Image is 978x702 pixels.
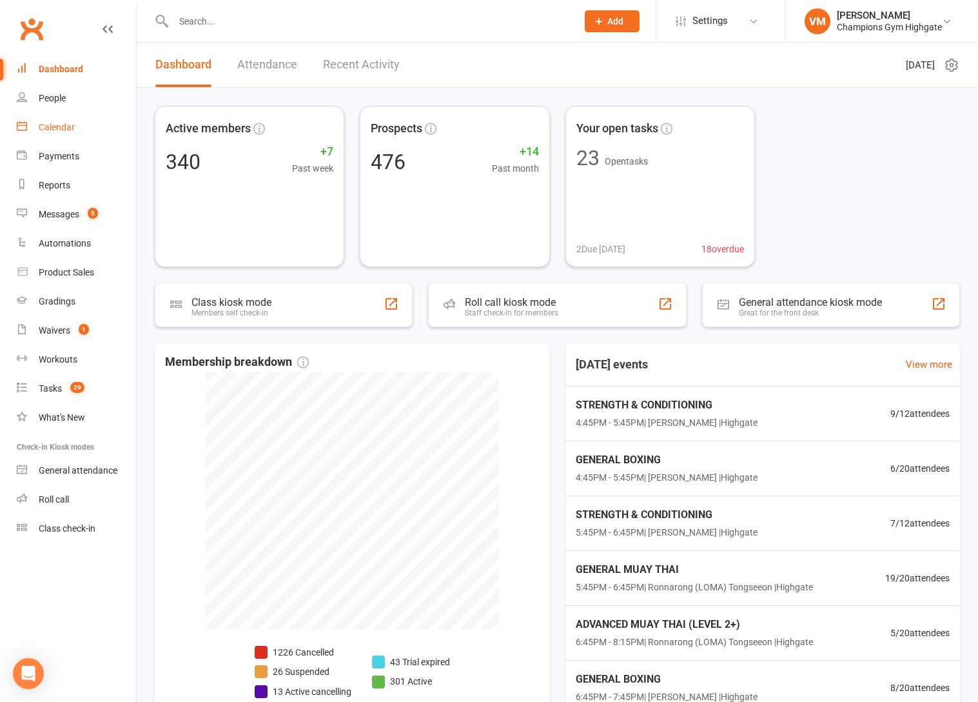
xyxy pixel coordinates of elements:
[39,494,69,505] div: Roll call
[17,142,136,171] a: Payments
[155,43,211,87] a: Dashboard
[39,122,75,132] div: Calendar
[465,296,558,308] div: Roll call kiosk mode
[17,485,136,514] a: Roll call
[372,655,450,669] li: 43 Trial expired
[890,626,950,640] span: 5 / 20 attendees
[237,43,297,87] a: Attendance
[17,200,136,229] a: Messages 5
[906,57,935,73] span: [DATE]
[576,561,813,578] span: GENERAL MUAY THAI
[39,412,85,423] div: What's New
[585,10,640,32] button: Add
[701,242,744,256] span: 18 overdue
[17,229,136,258] a: Automations
[17,55,136,84] a: Dashboard
[15,13,48,45] a: Clubworx
[492,143,539,161] span: +14
[576,470,758,485] span: 4:45PM - 5:45PM | [PERSON_NAME] | Highgate
[79,324,89,335] span: 1
[890,406,950,421] span: 9 / 12 attendees
[17,84,136,113] a: People
[17,456,136,485] a: General attendance kiosk mode
[39,93,66,103] div: People
[371,119,422,138] span: Prospects
[255,685,351,699] li: 13 Active cancelling
[255,665,351,679] li: 26 Suspended
[292,143,333,161] span: +7
[13,658,44,689] div: Open Intercom Messenger
[70,382,84,393] span: 29
[837,21,942,33] div: Champions Gym Highgate
[166,152,200,172] div: 340
[292,161,333,175] span: Past week
[885,571,950,585] span: 19 / 20 attendees
[17,345,136,374] a: Workouts
[165,353,309,372] span: Membership breakdown
[39,296,75,306] div: Gradings
[890,461,950,476] span: 6 / 20 attendees
[805,8,830,34] div: VM
[39,64,83,74] div: Dashboard
[191,296,271,308] div: Class kiosk mode
[576,616,813,633] span: ADVANCED MUAY THAI (LEVEL 2+)
[39,267,94,277] div: Product Sales
[39,209,79,219] div: Messages
[576,580,813,594] span: 5:45PM - 6:45PM | Ronnarong (LOMA) Tongseeon | Highgate
[576,119,658,138] span: Your open tasks
[576,671,758,688] span: GENERAL BOXING
[17,287,136,316] a: Gradings
[565,353,658,376] h3: [DATE] events
[39,151,79,161] div: Payments
[166,119,251,138] span: Active members
[739,296,882,308] div: General attendance kiosk mode
[492,161,539,175] span: Past month
[837,10,942,21] div: [PERSON_NAME]
[890,516,950,530] span: 7 / 12 attendees
[39,383,62,394] div: Tasks
[39,180,70,190] div: Reports
[323,43,400,87] a: Recent Activity
[576,635,813,649] span: 6:45PM - 8:15PM | Ronnarong (LOMA) Tongseeon | Highgate
[576,452,758,468] span: GENERAL BOXING
[372,674,450,688] li: 301 Active
[39,523,95,534] div: Class check-in
[191,308,271,317] div: Members self check-in
[39,465,117,476] div: General attendance
[170,12,568,30] input: Search...
[576,242,625,256] span: 2 Due [DATE]
[739,308,882,317] div: Great for the front desk
[576,416,758,430] span: 4:45PM - 5:45PM | [PERSON_NAME] | Highgate
[906,357,952,372] a: View more
[576,148,600,168] div: 23
[692,6,728,35] span: Settings
[88,208,98,219] span: 5
[39,325,70,336] div: Waivers
[890,681,950,695] span: 8 / 20 attendees
[607,16,623,26] span: Add
[39,238,91,248] div: Automations
[17,258,136,287] a: Product Sales
[576,525,758,539] span: 5:45PM - 6:45PM | [PERSON_NAME] | Highgate
[39,354,77,365] div: Workouts
[605,156,648,166] span: Open tasks
[465,308,558,317] div: Staff check-in for members
[17,403,136,432] a: What's New
[17,374,136,403] a: Tasks 29
[576,506,758,523] span: STRENGTH & CONDITIONING
[17,316,136,345] a: Waivers 1
[17,514,136,543] a: Class kiosk mode
[255,645,351,659] li: 1226 Cancelled
[17,113,136,142] a: Calendar
[576,397,758,414] span: STRENGTH & CONDITIONING
[17,171,136,200] a: Reports
[371,152,406,172] div: 476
